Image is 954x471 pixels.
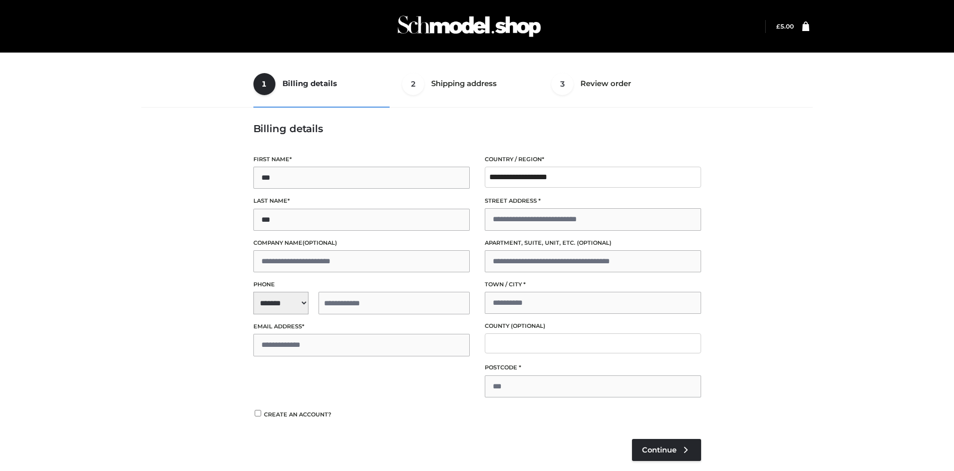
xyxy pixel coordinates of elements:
[511,322,545,329] span: (optional)
[394,7,544,46] img: Schmodel Admin 964
[264,411,332,418] span: Create an account?
[485,321,701,331] label: County
[253,123,701,135] h3: Billing details
[642,445,677,454] span: Continue
[776,23,794,30] a: £5.00
[253,238,470,248] label: Company name
[302,239,337,246] span: (optional)
[253,155,470,164] label: First name
[776,23,780,30] span: £
[253,280,470,289] label: Phone
[776,23,794,30] bdi: 5.00
[485,196,701,206] label: Street address
[485,363,701,372] label: Postcode
[485,155,701,164] label: Country / Region
[253,196,470,206] label: Last name
[253,322,470,331] label: Email address
[253,410,262,416] input: Create an account?
[485,280,701,289] label: Town / City
[632,439,701,461] a: Continue
[485,238,701,248] label: Apartment, suite, unit, etc.
[577,239,611,246] span: (optional)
